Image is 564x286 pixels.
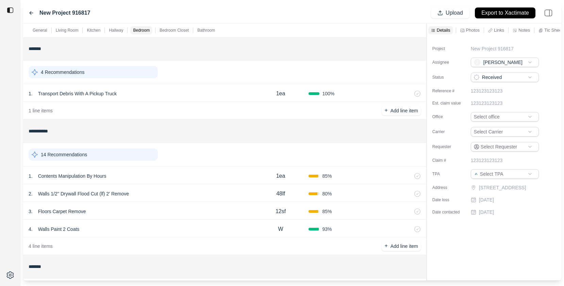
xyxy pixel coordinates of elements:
p: Kitchen [87,28,100,33]
p: Export to Xactimate [481,9,529,17]
p: Notes [518,27,530,33]
p: Add line item [391,243,418,250]
p: Transport Debris With A Pickup Truck [35,89,119,98]
p: Upload [446,9,463,17]
span: 93 % [322,226,332,233]
span: 80 % [322,190,332,197]
label: Address [432,185,466,190]
p: 48lf [276,190,285,198]
button: +Add line item [382,106,420,115]
p: Bedroom [133,28,150,33]
p: Walls Paint 2 Coats [35,224,82,234]
p: 123123123123 [471,157,502,164]
p: Bathroom [197,28,215,33]
p: 1 . [29,173,33,179]
label: New Project 916817 [39,9,90,17]
p: Links [494,27,504,33]
p: [STREET_ADDRESS] [479,184,540,191]
p: 1ea [276,90,285,98]
button: +Add line item [382,241,420,251]
p: Add line item [391,107,418,114]
p: [DATE] [479,209,494,216]
p: 1ea [276,172,285,180]
label: Date contacted [432,209,466,215]
p: + [384,242,387,250]
span: 100 % [322,90,334,97]
p: 12sf [276,207,286,216]
label: TPA [432,171,466,177]
p: Photos [466,27,480,33]
label: Carrier [432,129,466,134]
p: 3 . [29,208,33,215]
p: Living Room [56,28,79,33]
label: Project [432,46,466,51]
label: Status [432,75,466,80]
button: Export to Xactimate [475,7,535,18]
p: Bedroom Closet [160,28,189,33]
button: Upload [431,7,469,18]
p: 4 . [29,226,33,233]
p: Hallway [109,28,123,33]
p: 14 Recommendations [41,151,87,158]
p: 1 line items [29,107,53,114]
p: 2 . [29,190,33,197]
label: Est. claim value [432,100,466,106]
p: Floors Carpet Remove [35,207,89,216]
p: 123123123123 [471,88,502,94]
label: Claim # [432,158,466,163]
p: Contents Manipulation By Hours [35,171,109,181]
img: right-panel.svg [541,5,556,20]
p: 4 Recommendations [41,69,84,76]
label: Reference # [432,88,466,94]
p: 4 line items [29,243,53,250]
p: W [278,225,283,233]
span: 85 % [322,208,332,215]
p: General [33,28,47,33]
span: 85 % [322,173,332,179]
p: 123123123123 [471,100,502,107]
label: Office [432,114,466,120]
p: Details [437,27,450,33]
img: toggle sidebar [7,7,14,14]
label: Requester [432,144,466,149]
label: Date loss [432,197,466,203]
p: Walls 1/2'' Drywall Flood Cut (lf) 2' Remove [35,189,132,198]
p: New Project 916817 [471,45,514,52]
label: Assignee [432,60,466,65]
p: [DATE] [479,196,494,203]
p: 1 . [29,90,33,97]
p: + [384,107,387,114]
